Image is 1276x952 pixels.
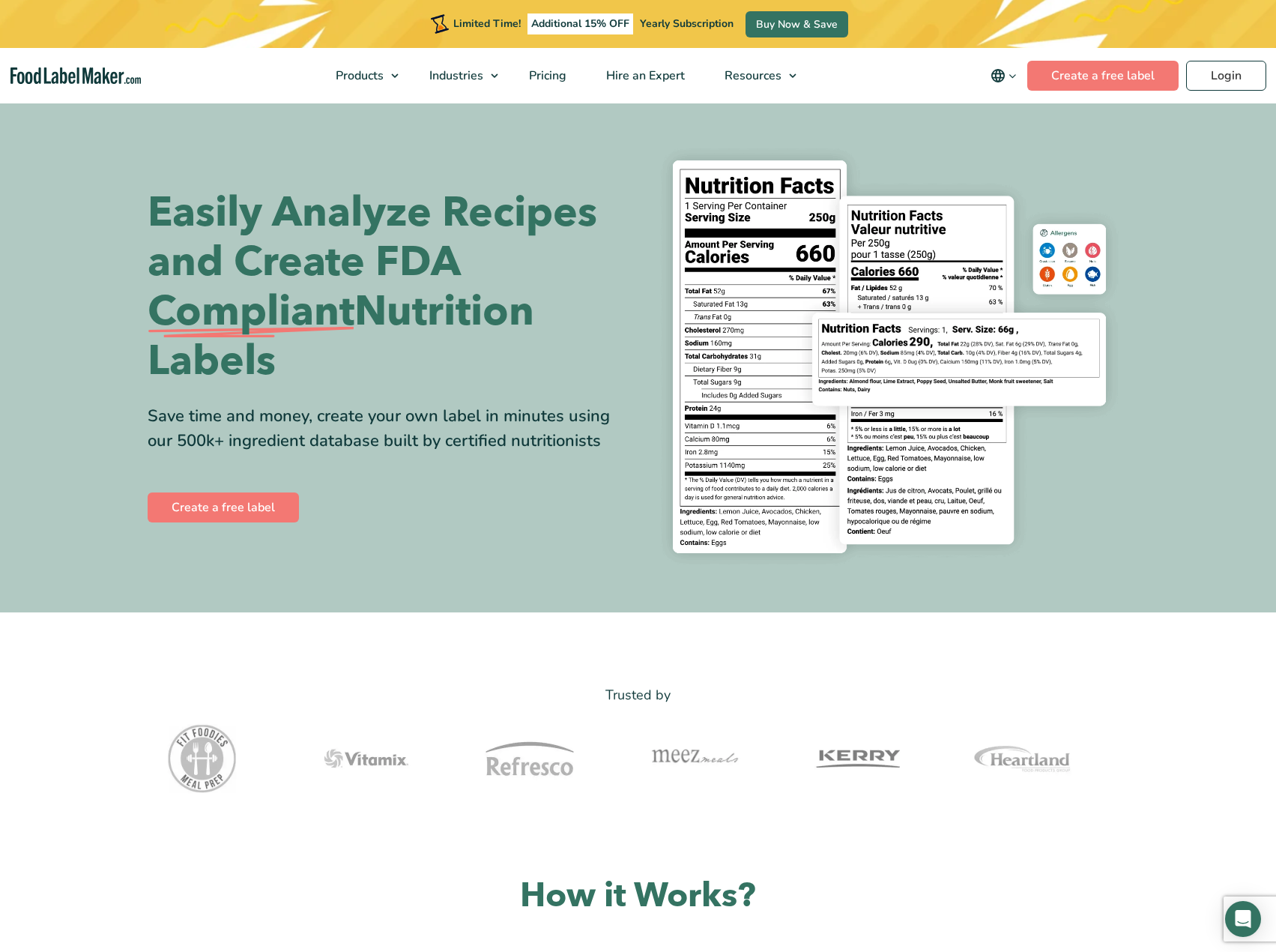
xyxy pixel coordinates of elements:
[1027,61,1179,91] a: Create a free label
[510,48,583,103] a: Pricing
[148,404,627,454] div: Save time and money, create your own label in minutes using our 500k+ ingredient database built b...
[746,11,848,37] a: Buy Now & Save
[453,16,521,31] span: Limited Time!
[148,492,299,522] a: Create a free label
[524,67,568,84] span: Pricing
[587,48,701,103] a: Hire an Expert
[720,67,783,84] span: Resources
[148,874,1129,918] h2: How it Works?
[1186,61,1266,91] a: Login
[425,67,485,84] span: Industries
[640,16,734,31] span: Yearly Subscription
[316,48,406,103] a: Products
[1225,901,1261,937] div: Open Intercom Messenger
[148,287,354,337] span: Compliant
[148,188,627,386] h1: Easily Analyze Recipes and Create FDA Nutrition Labels
[331,67,385,84] span: Products
[602,67,686,84] span: Hire an Expert
[410,48,506,103] a: Industries
[148,684,1129,706] p: Trusted by
[705,48,804,103] a: Resources
[527,13,633,34] span: Additional 15% OFF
